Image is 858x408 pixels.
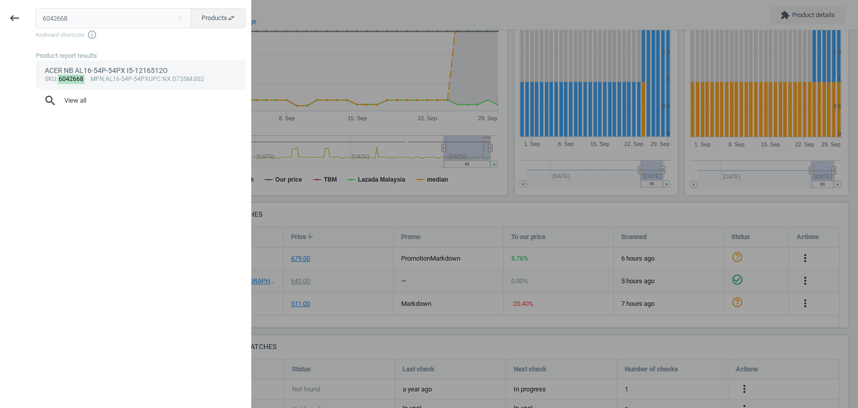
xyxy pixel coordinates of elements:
i: swap_horiz [227,14,235,22]
i: info_outline [87,30,97,40]
button: Productsswap_horiz [191,8,246,28]
div: Product report results [36,51,251,60]
span: Products [202,14,235,23]
button: searchView all [36,90,246,112]
mark: 6042668 [58,74,85,84]
span: View all [44,94,238,107]
i: keyboard_backspace [9,12,21,24]
span: upc [149,75,161,83]
div: : :AL16-54P-54PX :NX.D73SM.002 [45,75,237,84]
span: sku [45,75,56,83]
i: search [44,94,57,107]
button: keyboard_backspace [3,7,26,30]
input: Enter the SKU or product name [36,8,192,28]
button: Close [172,14,187,23]
span: mpn [90,75,104,83]
div: ACER NB AL16-54P-54PX I5-1216512O [45,66,237,75]
span: Keyboard shortcuts [36,30,246,40]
